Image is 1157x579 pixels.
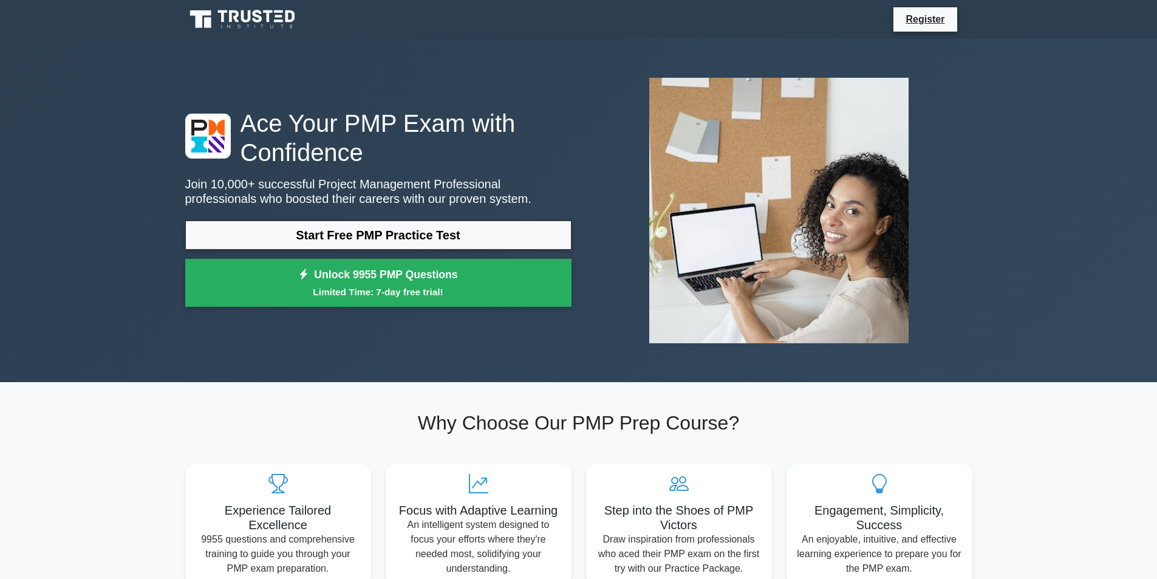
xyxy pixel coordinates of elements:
[185,411,972,434] h2: Why Choose Our PMP Prep Course?
[395,503,562,518] h5: Focus with Adaptive Learning
[195,532,361,576] p: 9955 questions and comprehensive training to guide you through your PMP exam preparation.
[185,177,572,206] p: Join 10,000+ successful Project Management Professional professionals who boosted their careers w...
[898,12,952,27] a: Register
[185,221,572,250] a: Start Free PMP Practice Test
[185,109,572,167] h1: Ace Your PMP Exam with Confidence
[195,503,361,532] h5: Experience Tailored Excellence
[395,518,562,576] p: An intelligent system designed to focus your efforts where they're needed most, solidifying your ...
[796,503,963,532] h5: Engagement, Simplicity, Success
[185,259,572,307] a: Unlock 9955 PMP QuestionsLimited Time: 7-day free trial!
[796,532,963,576] p: An enjoyable, intuitive, and effective learning experience to prepare you for the PMP exam.
[596,503,762,532] h5: Step into the Shoes of PMP Victors
[200,285,556,299] small: Limited Time: 7-day free trial!
[596,532,762,576] p: Draw inspiration from professionals who aced their PMP exam on the first try with our Practice Pa...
